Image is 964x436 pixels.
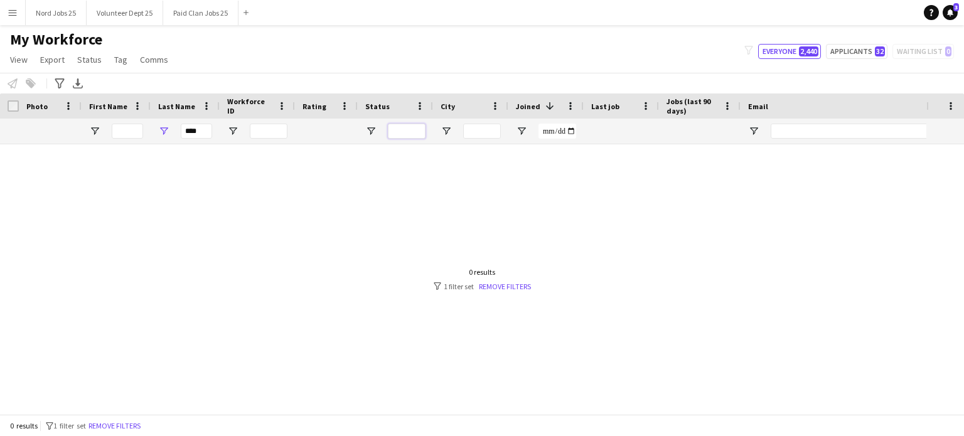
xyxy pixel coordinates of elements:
button: Volunteer Dept 25 [87,1,163,25]
button: Open Filter Menu [441,125,452,137]
button: Paid Clan Jobs 25 [163,1,238,25]
span: 2,440 [799,46,818,56]
span: Email [748,102,768,111]
input: Workforce ID Filter Input [250,124,287,139]
span: 1 filter set [53,421,86,430]
button: Nord Jobs 25 [26,1,87,25]
span: Status [77,54,102,65]
span: View [10,54,28,65]
a: Export [35,51,70,68]
span: My Workforce [10,30,102,49]
span: Last job [591,102,619,111]
a: Status [72,51,107,68]
app-action-btn: Export XLSX [70,76,85,91]
span: Workforce ID [227,97,272,115]
button: Open Filter Menu [748,125,759,137]
a: View [5,51,33,68]
input: Column with Header Selection [8,100,19,112]
button: Applicants32 [826,44,887,59]
button: Open Filter Menu [158,125,169,137]
div: 0 results [434,267,531,277]
input: Joined Filter Input [538,124,576,139]
a: Comms [135,51,173,68]
button: Everyone2,440 [758,44,821,59]
input: Last Name Filter Input [181,124,212,139]
button: Open Filter Menu [89,125,100,137]
span: Rating [303,102,326,111]
span: Export [40,54,65,65]
a: Remove filters [479,282,531,291]
span: City [441,102,455,111]
button: Open Filter Menu [516,125,527,137]
span: Status [365,102,390,111]
app-action-btn: Advanced filters [52,76,67,91]
button: Remove filters [86,419,143,433]
div: 1 filter set [434,282,531,291]
input: Status Filter Input [388,124,426,139]
span: 32 [875,46,885,56]
a: 3 [943,5,958,20]
span: 3 [953,3,959,11]
span: Last Name [158,102,195,111]
input: City Filter Input [463,124,501,139]
span: Joined [516,102,540,111]
span: Photo [26,102,48,111]
span: Jobs (last 90 days) [667,97,718,115]
button: Open Filter Menu [365,125,377,137]
input: First Name Filter Input [112,124,143,139]
button: Open Filter Menu [227,125,238,137]
a: Tag [109,51,132,68]
span: First Name [89,102,127,111]
span: Comms [140,54,168,65]
span: Tag [114,54,127,65]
